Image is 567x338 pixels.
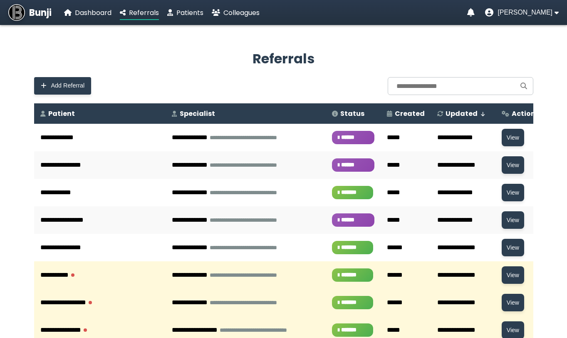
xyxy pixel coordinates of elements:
span: Bunji [29,6,52,20]
button: View [502,294,524,311]
a: Patients [167,8,203,18]
th: Status [326,103,381,124]
th: Created [381,103,431,124]
button: View [502,129,524,146]
a: Referrals [120,8,159,18]
button: Add Referral [34,77,92,95]
th: Actions [495,103,545,124]
span: [PERSON_NAME] [498,9,552,16]
span: Referrals [129,8,159,18]
button: User menu [485,8,559,17]
button: View [502,266,524,284]
button: View [502,239,524,256]
a: Notifications [467,8,475,17]
a: Dashboard [64,8,111,18]
th: Specialist [166,103,326,124]
button: View [502,211,524,229]
button: View [502,184,524,201]
a: Bunji [8,4,52,21]
span: Add Referral [51,82,85,89]
th: Updated [431,103,495,124]
a: Colleagues [212,8,260,18]
button: View [502,156,524,174]
span: Colleagues [223,8,260,18]
th: Patient [34,103,166,124]
span: Dashboard [75,8,111,18]
h2: Referrals [34,49,533,69]
span: Patients [176,8,203,18]
img: Bunji Dental Referral Management [8,4,25,21]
